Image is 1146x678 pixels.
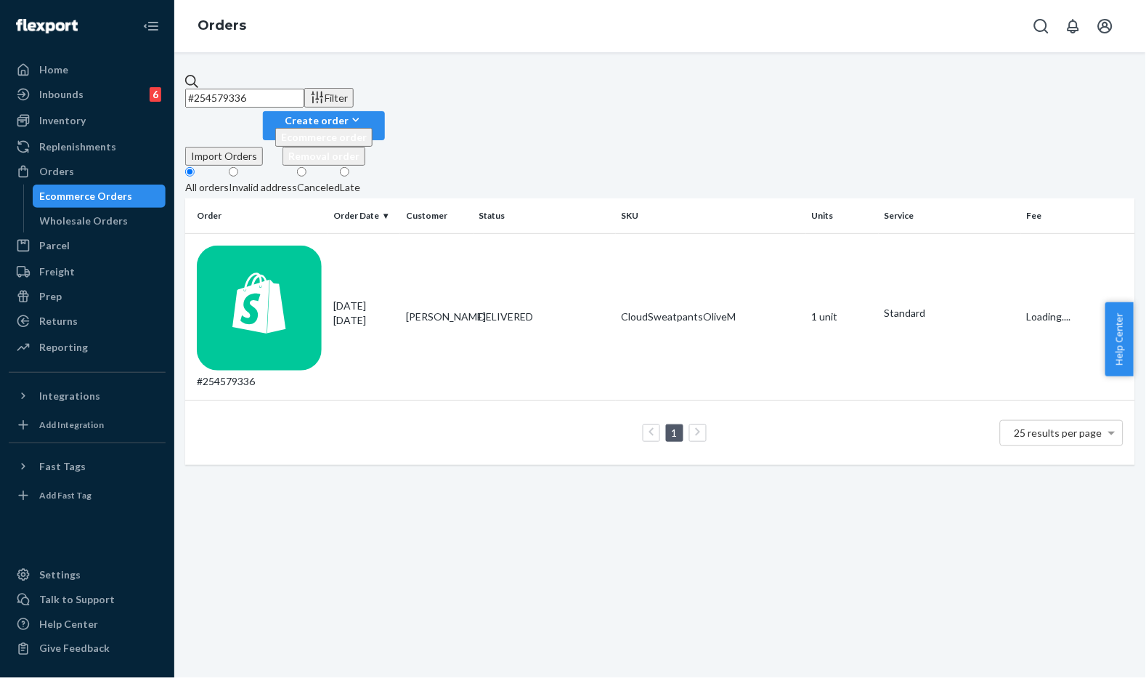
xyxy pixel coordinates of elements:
button: Integrations [9,384,166,408]
div: Canceled [297,180,340,195]
button: Ecommerce order [275,128,373,147]
div: Settings [39,568,81,582]
div: Inbounds [39,87,84,102]
input: All orders [185,167,195,177]
a: Returns [9,310,166,333]
div: Inventory [39,113,86,128]
td: Loading.... [1021,233,1135,400]
div: Add Fast Tag [39,489,92,501]
a: Orders [198,17,246,33]
div: [DATE] [333,299,394,328]
button: Open account menu [1091,12,1120,41]
div: Talk to Support [39,592,115,607]
button: Filter [304,88,354,108]
span: Removal order [288,150,359,162]
a: Parcel [9,234,166,257]
div: All orders [185,180,229,195]
th: SKU [616,198,806,233]
a: Wholesale Orders [33,209,166,233]
button: Removal order [283,147,365,166]
button: Give Feedback [9,637,166,661]
div: CloudSweatpantsOliveM [622,310,800,324]
div: Ecommerce Orders [40,189,133,203]
a: Freight [9,260,166,283]
ol: breadcrumbs [186,5,258,47]
a: Home [9,58,166,81]
a: Inbounds6 [9,83,166,106]
button: Open Search Box [1027,12,1056,41]
a: Reporting [9,336,166,359]
th: Fee [1021,198,1135,233]
img: Flexport logo [16,19,78,33]
button: Open notifications [1059,12,1088,41]
div: Add Integration [39,419,104,431]
a: Add Fast Tag [9,484,166,507]
span: Ecommerce order [281,131,367,143]
div: Parcel [39,238,70,253]
div: Home [39,62,68,77]
th: Order Date [328,198,400,233]
th: Order [185,198,328,233]
input: Invalid address [229,167,238,177]
div: Filter [310,90,348,105]
th: Units [806,198,879,233]
a: Help Center [9,613,166,636]
div: Reporting [39,340,88,355]
a: Replenishments [9,135,166,158]
div: #254579336 [197,246,322,389]
div: DELIVERED [479,310,610,324]
button: Fast Tags [9,455,166,478]
td: 1 unit [806,233,879,400]
a: Settings [9,563,166,586]
button: Create orderEcommerce orderRemoval order [263,111,385,140]
a: Inventory [9,109,166,132]
div: Freight [39,265,75,279]
a: Add Integration [9,413,166,437]
div: Prep [39,289,62,304]
input: Canceled [297,167,306,177]
div: Help Center [39,617,98,631]
button: Import Orders [185,147,263,166]
a: Orders [9,160,166,183]
a: Page 1 is your current page [669,427,680,439]
div: Integrations [39,389,100,403]
input: Late [340,167,349,177]
div: Wholesale Orders [40,214,129,228]
a: Ecommerce Orders [33,185,166,208]
div: Invalid address [229,180,297,195]
span: 25 results per page [1015,427,1102,439]
div: Give Feedback [39,642,110,656]
th: Status [474,198,616,233]
th: Service [879,198,1021,233]
p: Standard [885,306,1015,320]
div: Replenishments [39,140,116,154]
div: Customer [406,209,467,222]
div: 6 [150,87,161,102]
input: Search orders [185,89,304,108]
div: Create order [275,113,373,128]
button: Close Navigation [137,12,166,41]
a: Prep [9,285,166,308]
div: Fast Tags [39,459,86,474]
button: Help Center [1105,302,1134,376]
p: [DATE] [333,313,394,328]
a: Talk to Support [9,588,166,611]
div: Returns [39,314,78,328]
td: [PERSON_NAME] [400,233,473,400]
div: Orders [39,164,74,179]
div: Late [340,180,360,195]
